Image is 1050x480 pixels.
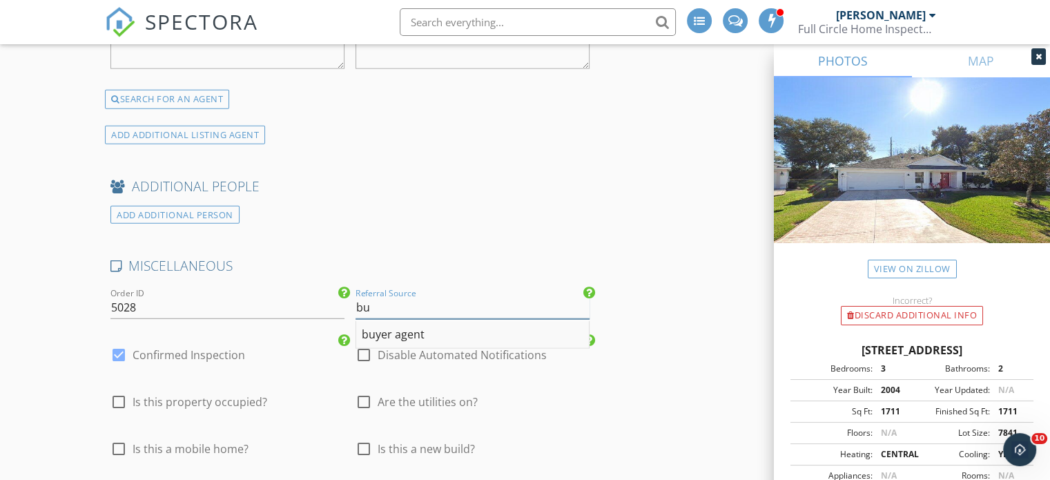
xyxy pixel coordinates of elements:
div: Finished Sq Ft: [912,405,990,418]
div: buyer agent [356,321,589,349]
div: Bathrooms: [912,363,990,375]
span: SPECTORA [145,7,258,36]
div: ADD ADDITIONAL PERSON [110,206,240,224]
div: [STREET_ADDRESS] [790,342,1033,358]
span: Is this a new build? [378,442,475,456]
h4: MISCELLANEOUS [110,257,590,275]
div: CENTRAL [873,448,912,461]
div: Heating: [795,448,873,461]
div: Discard Additional info [841,306,983,325]
iframe: Intercom live chat [1003,433,1036,466]
span: 10 [1031,433,1047,444]
div: 2 [990,363,1029,375]
a: PHOTOS [774,44,912,77]
div: Cooling: [912,448,990,461]
div: SEARCH FOR AN AGENT [105,90,229,109]
div: 1711 [873,405,912,418]
input: Referral Source [356,296,590,319]
div: Sq Ft: [795,405,873,418]
div: 2004 [873,384,912,396]
img: streetview [774,77,1050,276]
input: Search everything... [400,8,676,36]
div: 3 [873,363,912,375]
div: 1711 [990,405,1029,418]
label: Disable Automated Notifications [378,348,547,362]
a: MAP [912,44,1050,77]
div: ADD ADDITIONAL LISTING AGENT [105,126,265,144]
div: Year Updated: [912,384,990,396]
span: Are the utilities on? [378,395,478,409]
span: N/A [881,427,897,439]
div: Floors: [795,427,873,439]
div: 7841 [990,427,1029,439]
span: Is this a mobile home? [133,442,249,456]
a: SPECTORA [105,19,258,48]
div: Year Built: [795,384,873,396]
div: YES [990,448,1029,461]
div: Lot Size: [912,427,990,439]
div: Full Circle Home Inspectors [798,22,936,36]
div: Incorrect? [774,295,1050,306]
div: [PERSON_NAME] [836,8,926,22]
span: Is this property occupied? [133,395,267,409]
div: Bedrooms: [795,363,873,375]
h4: ADDITIONAL PEOPLE [110,177,590,195]
img: The Best Home Inspection Software - Spectora [105,7,135,37]
span: N/A [998,384,1014,396]
a: View on Zillow [868,260,957,278]
label: Confirmed Inspection [133,348,245,362]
